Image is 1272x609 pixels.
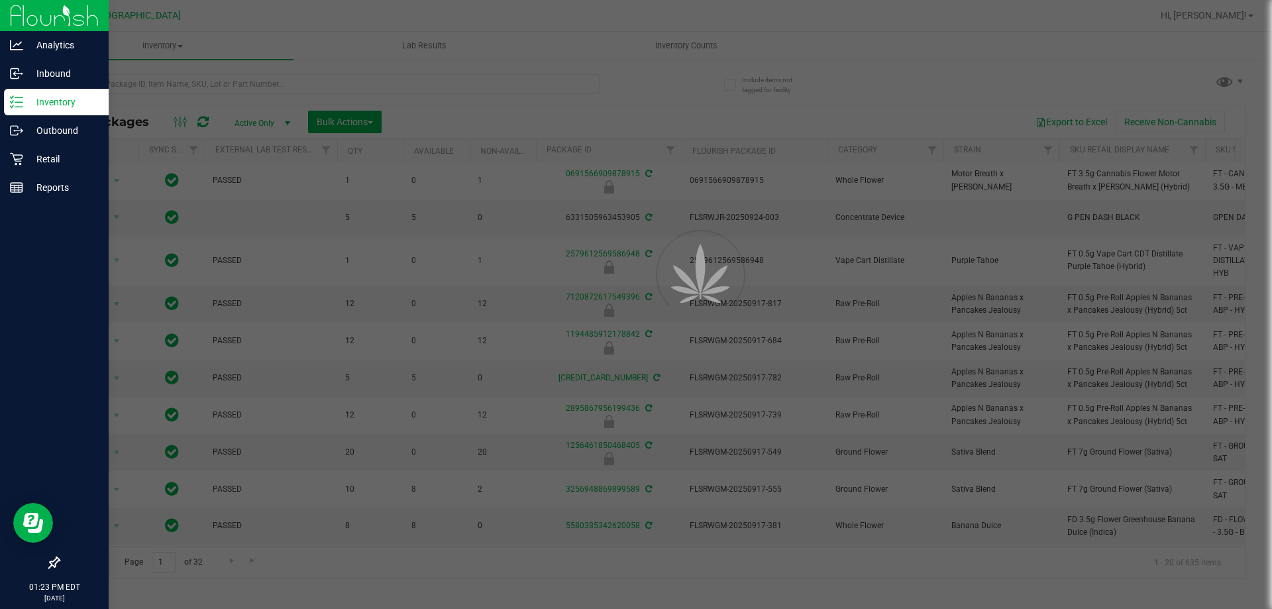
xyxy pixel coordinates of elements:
inline-svg: Inventory [10,95,23,109]
p: Analytics [23,37,103,53]
p: [DATE] [6,593,103,603]
p: Inbound [23,66,103,82]
p: Inventory [23,94,103,110]
p: 01:23 PM EDT [6,581,103,593]
inline-svg: Reports [10,181,23,194]
iframe: Resource center [13,503,53,543]
inline-svg: Analytics [10,38,23,52]
p: Retail [23,151,103,167]
p: Reports [23,180,103,195]
inline-svg: Outbound [10,124,23,137]
inline-svg: Inbound [10,67,23,80]
p: Outbound [23,123,103,138]
inline-svg: Retail [10,152,23,166]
